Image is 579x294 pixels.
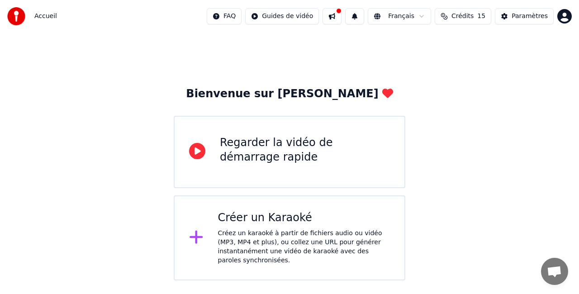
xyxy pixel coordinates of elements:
[34,12,57,21] nav: breadcrumb
[435,8,491,24] button: Crédits15
[245,8,319,24] button: Guides de vidéo
[186,87,393,101] div: Bienvenue sur [PERSON_NAME]
[477,12,485,21] span: 15
[34,12,57,21] span: Accueil
[207,8,242,24] button: FAQ
[451,12,474,21] span: Crédits
[7,7,25,25] img: youka
[218,229,390,265] div: Créez un karaoké à partir de fichiers audio ou vidéo (MP3, MP4 et plus), ou collez une URL pour g...
[512,12,548,21] div: Paramètres
[495,8,554,24] button: Paramètres
[220,136,390,165] div: Regarder la vidéo de démarrage rapide
[541,258,568,285] a: Ouvrir le chat
[218,211,390,225] div: Créer un Karaoké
